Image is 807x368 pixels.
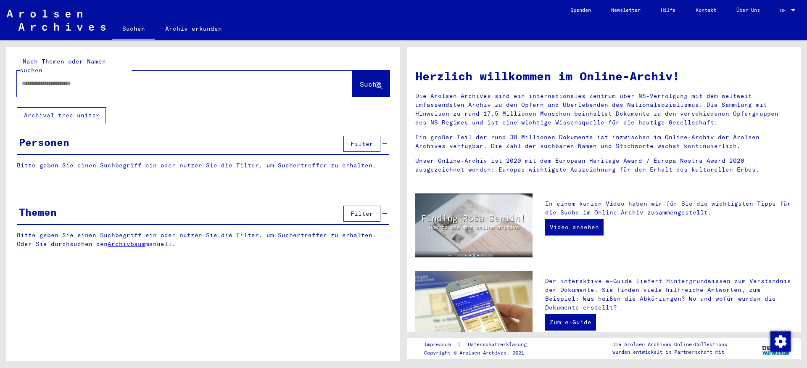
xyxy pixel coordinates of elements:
p: wurden entwickelt in Partnerschaft mit [612,348,727,356]
a: Video ansehen [545,219,604,236]
div: Zustimmung ändern [770,331,790,351]
p: Bitte geben Sie einen Suchbegriff ein oder nutzen Sie die Filter, um Suchertreffer zu erhalten. O... [17,231,390,249]
img: eguide.jpg [415,271,533,349]
a: Archivbaum [108,240,145,248]
div: Themen [19,204,57,220]
div: | [424,340,537,349]
p: Die Arolsen Archives Online-Collections [612,341,727,348]
a: Impressum [424,340,457,349]
h1: Herzlich willkommen im Online-Archiv! [415,67,792,85]
span: Suche [360,80,381,88]
p: Unser Online-Archiv ist 2020 mit dem European Heritage Award / Europa Nostra Award 2020 ausgezeic... [415,156,792,174]
img: video.jpg [415,193,533,257]
span: DE [780,8,789,13]
button: Filter [343,206,380,222]
p: Copyright © Arolsen Archives, 2021 [424,349,537,357]
p: Der interaktive e-Guide liefert Hintergrundwissen zum Verständnis der Dokumente. Sie finden viele... [545,277,792,312]
img: yv_logo.png [760,338,792,359]
a: Datenschutzerklärung [461,340,537,349]
img: Zustimmung ändern [770,331,791,352]
span: Filter [351,210,373,217]
p: Ein großer Teil der rund 30 Millionen Dokumente ist inzwischen im Online-Archiv der Arolsen Archi... [415,133,792,151]
p: Die Arolsen Archives sind ein internationales Zentrum über NS-Verfolgung mit dem weltweit umfasse... [415,92,792,127]
a: Suchen [112,19,155,40]
p: In einem kurzen Video haben wir für Sie die wichtigsten Tipps für die Suche im Online-Archiv zusa... [545,199,792,217]
a: Archiv erkunden [155,19,232,39]
button: Suche [353,71,390,97]
mat-label: Nach Themen oder Namen suchen [20,58,106,74]
div: Personen [19,135,69,150]
span: Filter [351,140,373,148]
img: Arolsen_neg.svg [7,10,105,31]
button: Filter [343,136,380,152]
a: Zum e-Guide [545,314,596,331]
button: Archival tree units [17,107,106,123]
p: Bitte geben Sie einen Suchbegriff ein oder nutzen Sie die Filter, um Suchertreffer zu erhalten. [17,161,389,170]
